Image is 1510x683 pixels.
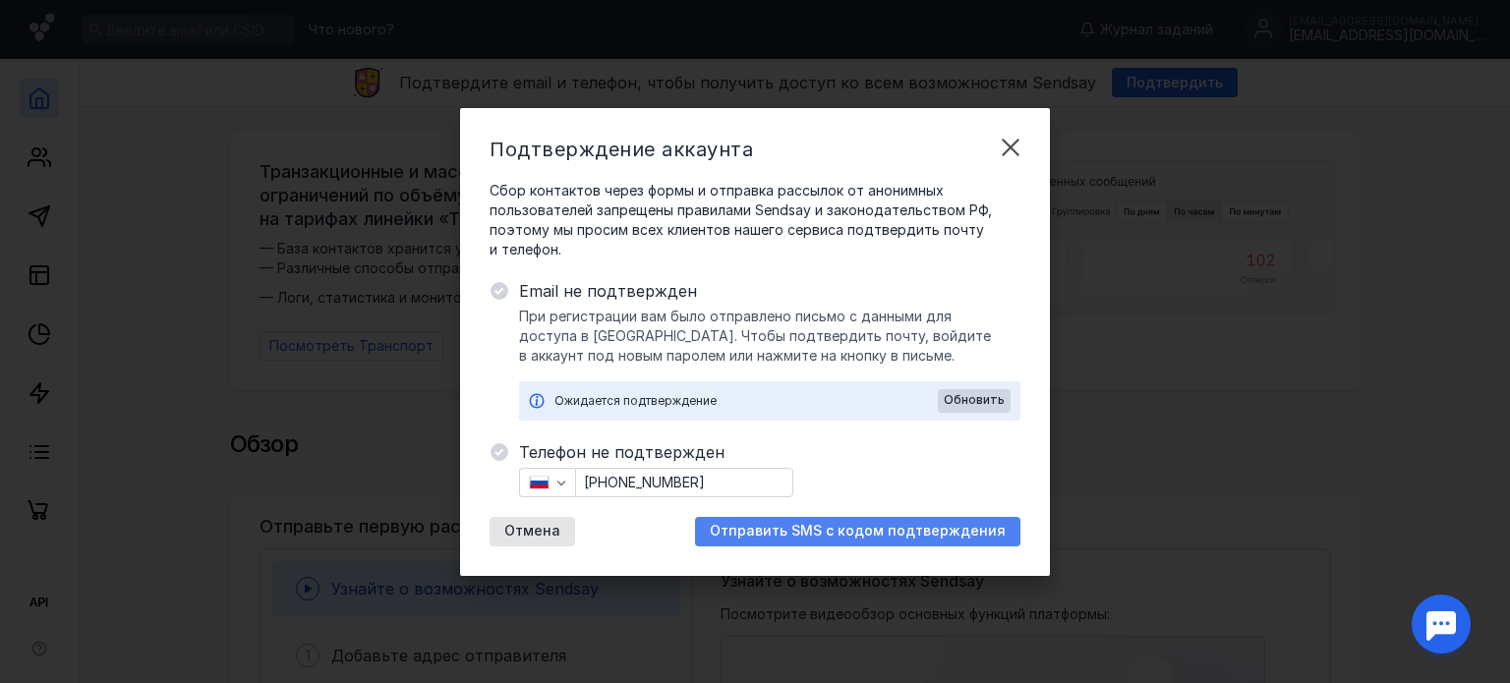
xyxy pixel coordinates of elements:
[554,391,938,411] div: Ожидается подтверждение
[710,523,1006,540] span: Отправить SMS с кодом подтверждения
[490,138,753,161] span: Подтверждение аккаунта
[938,389,1011,413] button: Обновить
[519,440,1020,464] span: Телефон не подтвержден
[695,517,1020,546] button: Отправить SMS с кодом подтверждения
[519,279,1020,303] span: Email не подтвержден
[944,393,1005,407] span: Обновить
[490,181,1020,259] span: Сбор контактов через формы и отправка рассылок от анонимных пользователей запрещены правилами Sen...
[519,307,1020,366] span: При регистрации вам было отправлено письмо с данными для доступа в [GEOGRAPHIC_DATA]. Чтобы подтв...
[490,517,575,546] button: Отмена
[504,523,560,540] span: Отмена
